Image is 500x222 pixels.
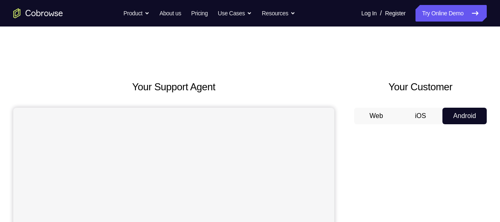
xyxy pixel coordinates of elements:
a: Register [385,5,406,22]
h2: Your Customer [354,80,487,94]
button: iOS [399,108,443,124]
button: Product [123,5,150,22]
button: Resources [262,5,295,22]
span: / [380,8,382,18]
a: Go to the home page [13,8,63,18]
a: About us [159,5,181,22]
h2: Your Support Agent [13,80,334,94]
a: Pricing [191,5,208,22]
a: Log In [361,5,377,22]
button: Web [354,108,399,124]
a: Try Online Demo [415,5,487,22]
button: Android [442,108,487,124]
button: Use Cases [218,5,252,22]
